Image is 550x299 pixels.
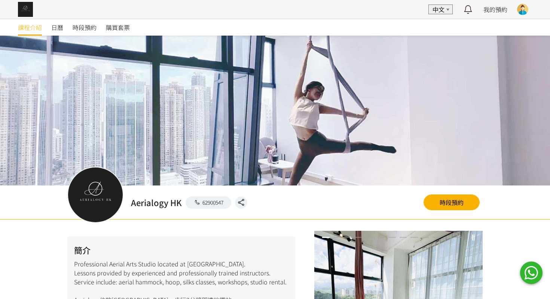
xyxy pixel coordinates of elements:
[131,196,182,209] h2: Aerialogy HK
[186,196,231,209] a: 62900547
[18,2,33,17] img: img_61c0148bb0266
[51,23,63,32] span: 日曆
[74,244,289,256] h2: 簡介
[483,5,507,14] a: 我的預約
[73,19,97,36] a: 時段預約
[424,194,480,210] a: 時段預約
[106,19,130,36] a: 購買套票
[18,23,42,32] span: 課程介紹
[106,23,130,32] span: 購買套票
[73,23,97,32] span: 時段預約
[51,19,63,36] a: 日曆
[18,19,42,36] a: 課程介紹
